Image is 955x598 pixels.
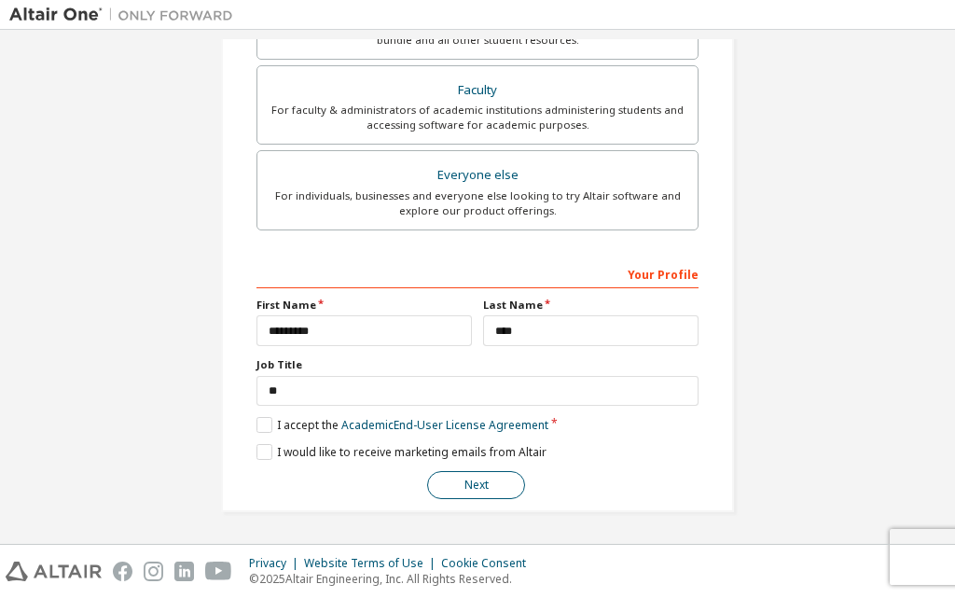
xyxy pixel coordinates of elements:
[256,298,472,313] label: First Name
[174,562,194,581] img: linkedin.svg
[256,357,699,372] label: Job Title
[304,556,441,571] div: Website Terms of Use
[269,77,686,104] div: Faculty
[256,258,699,288] div: Your Profile
[483,298,699,313] label: Last Name
[249,571,537,587] p: © 2025 Altair Engineering, Inc. All Rights Reserved.
[256,444,547,460] label: I would like to receive marketing emails from Altair
[427,471,525,499] button: Next
[256,417,548,433] label: I accept the
[269,103,686,132] div: For faculty & administrators of academic institutions administering students and accessing softwa...
[144,562,163,581] img: instagram.svg
[441,556,537,571] div: Cookie Consent
[341,417,548,433] a: Academic End-User License Agreement
[205,562,232,581] img: youtube.svg
[6,562,102,581] img: altair_logo.svg
[113,562,132,581] img: facebook.svg
[249,556,304,571] div: Privacy
[269,162,686,188] div: Everyone else
[269,188,686,218] div: For individuals, businesses and everyone else looking to try Altair software and explore our prod...
[9,6,242,24] img: Altair One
